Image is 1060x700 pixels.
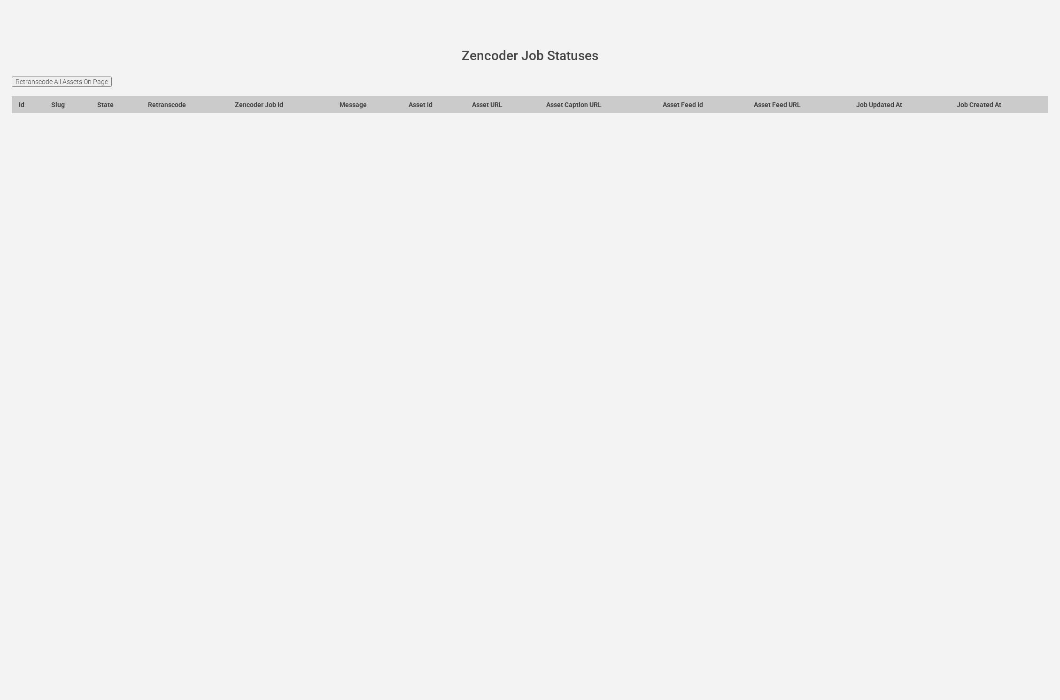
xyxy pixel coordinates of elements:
th: Asset Feed Id [656,96,747,113]
th: Retranscode [141,96,228,113]
th: Asset URL [465,96,540,113]
th: Slug [45,96,91,113]
th: Zencoder Job Id [228,96,333,113]
th: Asset Caption URL [540,96,656,113]
h1: Zencoder Job Statuses [25,49,1035,63]
th: Job Updated At [849,96,950,113]
input: Retranscode All Assets On Page [12,77,112,87]
th: Message [333,96,402,113]
th: Asset Feed URL [747,96,850,113]
th: Job Created At [950,96,1048,113]
th: Id [12,96,45,113]
th: Asset Id [402,96,465,113]
th: State [90,96,141,113]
